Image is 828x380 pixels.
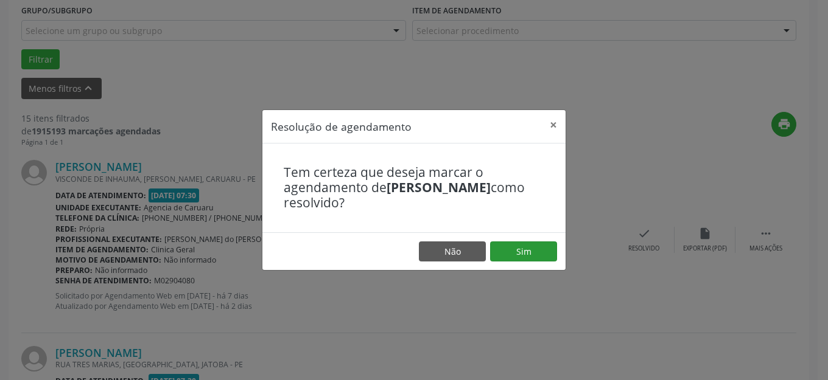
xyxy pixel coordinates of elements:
b: [PERSON_NAME] [387,179,491,196]
button: Não [419,241,486,262]
h5: Resolução de agendamento [271,119,412,134]
button: Sim [490,241,557,262]
button: Close [541,110,566,140]
h4: Tem certeza que deseja marcar o agendamento de como resolvido? [284,165,544,211]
